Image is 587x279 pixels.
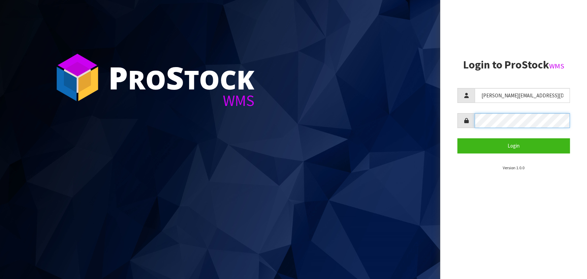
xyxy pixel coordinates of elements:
[475,88,570,103] input: Username
[503,165,524,170] small: Version 1.0.0
[52,52,103,103] img: ProStock Cube
[108,93,254,108] div: WMS
[108,56,128,98] span: P
[457,138,570,153] button: Login
[166,56,184,98] span: S
[108,62,254,93] div: ro tock
[549,62,564,71] small: WMS
[457,59,570,71] h2: Login to ProStock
